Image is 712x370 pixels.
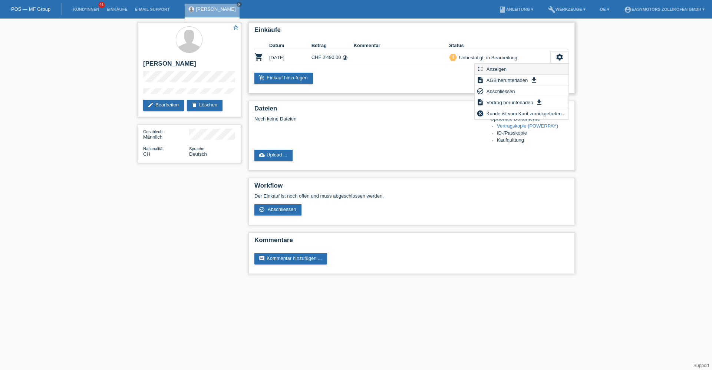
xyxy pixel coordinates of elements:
[254,53,263,62] i: POSP00028106
[597,7,613,11] a: DE ▾
[11,6,50,12] a: POS — MF Group
[143,151,150,157] span: Schweiz
[254,150,293,161] a: cloud_uploadUpload ...
[237,3,241,6] i: close
[254,237,569,248] h2: Kommentare
[269,50,311,65] td: [DATE]
[98,2,105,8] span: 41
[254,193,569,199] p: Der Einkauf ist noch offen und muss abgeschlossen werden.
[342,55,348,60] i: Fixe Raten (24 Raten)
[254,105,569,116] h2: Dateien
[548,6,556,13] i: build
[485,65,508,73] span: Anzeigen
[530,76,538,84] i: get_app
[143,146,164,151] span: Nationalität
[477,65,484,73] i: fullscreen
[131,7,174,11] a: E-Mail Support
[268,207,296,212] span: Abschliessen
[254,73,313,84] a: add_shopping_cartEinkauf hinzufügen
[269,41,311,50] th: Datum
[485,76,529,85] span: AGB herunterladen
[311,50,354,65] td: CHF 2'490.00
[497,137,569,144] li: Kaufquittung
[191,102,197,108] i: delete
[259,75,265,81] i: add_shopping_cart
[499,6,506,13] i: book
[693,363,709,368] a: Support
[556,53,564,61] i: settings
[189,146,204,151] span: Sprache
[143,100,184,111] a: editBearbeiten
[187,100,222,111] a: deleteLöschen
[233,24,239,31] i: star_border
[477,87,484,95] i: check_circle_outline
[259,207,265,212] i: check_circle_outline
[451,54,456,60] i: priority_high
[143,60,235,71] h2: [PERSON_NAME]
[449,41,550,50] th: Status
[497,130,569,137] li: ID-/Passkopie
[620,7,708,11] a: account_circleEasymotors Zollikofen GmbH ▾
[624,6,632,13] i: account_circle
[254,26,569,37] h2: Einkäufe
[259,152,265,158] i: cloud_upload
[148,102,154,108] i: edit
[143,129,164,134] span: Geschlecht
[544,7,589,11] a: buildWerkzeuge ▾
[457,54,517,62] div: Unbestätigt, in Bearbeitung
[237,2,242,7] a: close
[477,76,484,84] i: description
[103,7,131,11] a: Einkäufe
[233,24,239,32] a: star_border
[353,41,449,50] th: Kommentar
[485,87,516,96] span: Abschliessen
[311,41,354,50] th: Betrag
[254,182,569,193] h2: Workflow
[254,116,481,122] div: Noch keine Dateien
[497,123,558,129] a: Vertragskopie (POWERPAY)
[254,253,327,264] a: commentKommentar hinzufügen ...
[189,151,207,157] span: Deutsch
[254,204,301,215] a: check_circle_outline Abschliessen
[143,129,189,140] div: Männlich
[196,6,236,12] a: [PERSON_NAME]
[259,255,265,261] i: comment
[495,7,537,11] a: bookAnleitung ▾
[69,7,103,11] a: Kund*innen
